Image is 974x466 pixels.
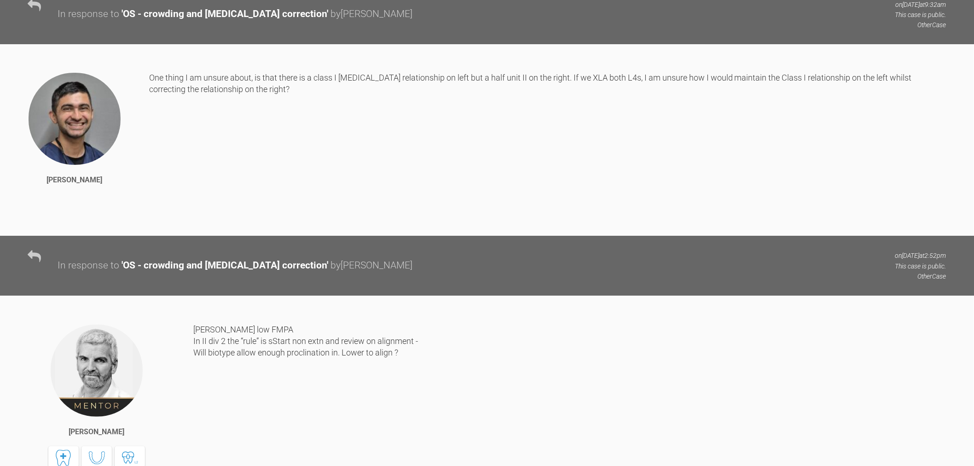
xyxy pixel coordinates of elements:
[122,258,328,274] div: ' OS - crowding and [MEDICAL_DATA] correction '
[895,272,946,282] p: Other Case
[122,6,328,22] div: ' OS - crowding and [MEDICAL_DATA] correction '
[330,258,412,274] div: by [PERSON_NAME]
[330,6,412,22] div: by [PERSON_NAME]
[50,324,144,418] img: Ross Hobson
[895,251,946,261] p: on [DATE] at 2:52pm
[895,20,946,30] p: Other Case
[58,258,119,274] div: In response to
[47,174,103,186] div: [PERSON_NAME]
[895,262,946,272] p: This case is public.
[28,72,122,166] img: Adam Moosa
[58,6,119,22] div: In response to
[69,426,125,438] div: [PERSON_NAME]
[895,10,946,20] p: This case is public.
[149,72,946,223] div: One thing I am unsure about, is that there is a class I [MEDICAL_DATA] relationship on left but a...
